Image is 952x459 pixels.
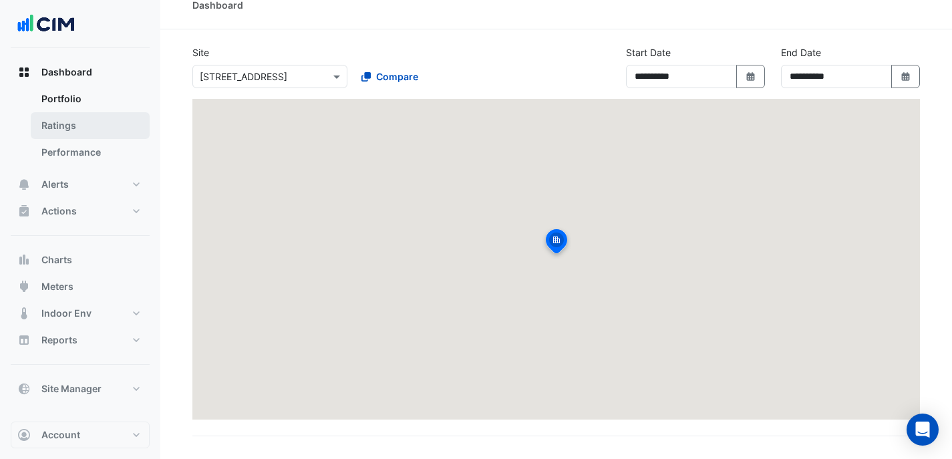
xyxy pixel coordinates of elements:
[17,307,31,320] app-icon: Indoor Env
[192,45,209,59] label: Site
[41,333,77,347] span: Reports
[16,11,76,37] img: Company Logo
[353,65,427,88] button: Compare
[11,59,150,86] button: Dashboard
[781,45,821,59] label: End Date
[17,382,31,396] app-icon: Site Manager
[11,375,150,402] button: Site Manager
[11,171,150,198] button: Alerts
[41,280,73,293] span: Meters
[626,45,671,59] label: Start Date
[17,280,31,293] app-icon: Meters
[745,71,757,82] fa-icon: Select Date
[17,178,31,191] app-icon: Alerts
[11,86,150,171] div: Dashboard
[11,273,150,300] button: Meters
[17,253,31,267] app-icon: Charts
[11,422,150,448] button: Account
[31,112,150,139] a: Ratings
[41,307,92,320] span: Indoor Env
[907,414,939,446] div: Open Intercom Messenger
[376,69,418,84] span: Compare
[900,71,912,82] fa-icon: Select Date
[41,65,92,79] span: Dashboard
[17,333,31,347] app-icon: Reports
[11,327,150,353] button: Reports
[11,198,150,224] button: Actions
[31,86,150,112] a: Portfolio
[41,204,77,218] span: Actions
[11,247,150,273] button: Charts
[11,300,150,327] button: Indoor Env
[542,227,571,259] img: site-pin-selected.svg
[31,139,150,166] a: Performance
[41,382,102,396] span: Site Manager
[41,253,72,267] span: Charts
[41,178,69,191] span: Alerts
[17,204,31,218] app-icon: Actions
[17,65,31,79] app-icon: Dashboard
[41,428,80,442] span: Account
